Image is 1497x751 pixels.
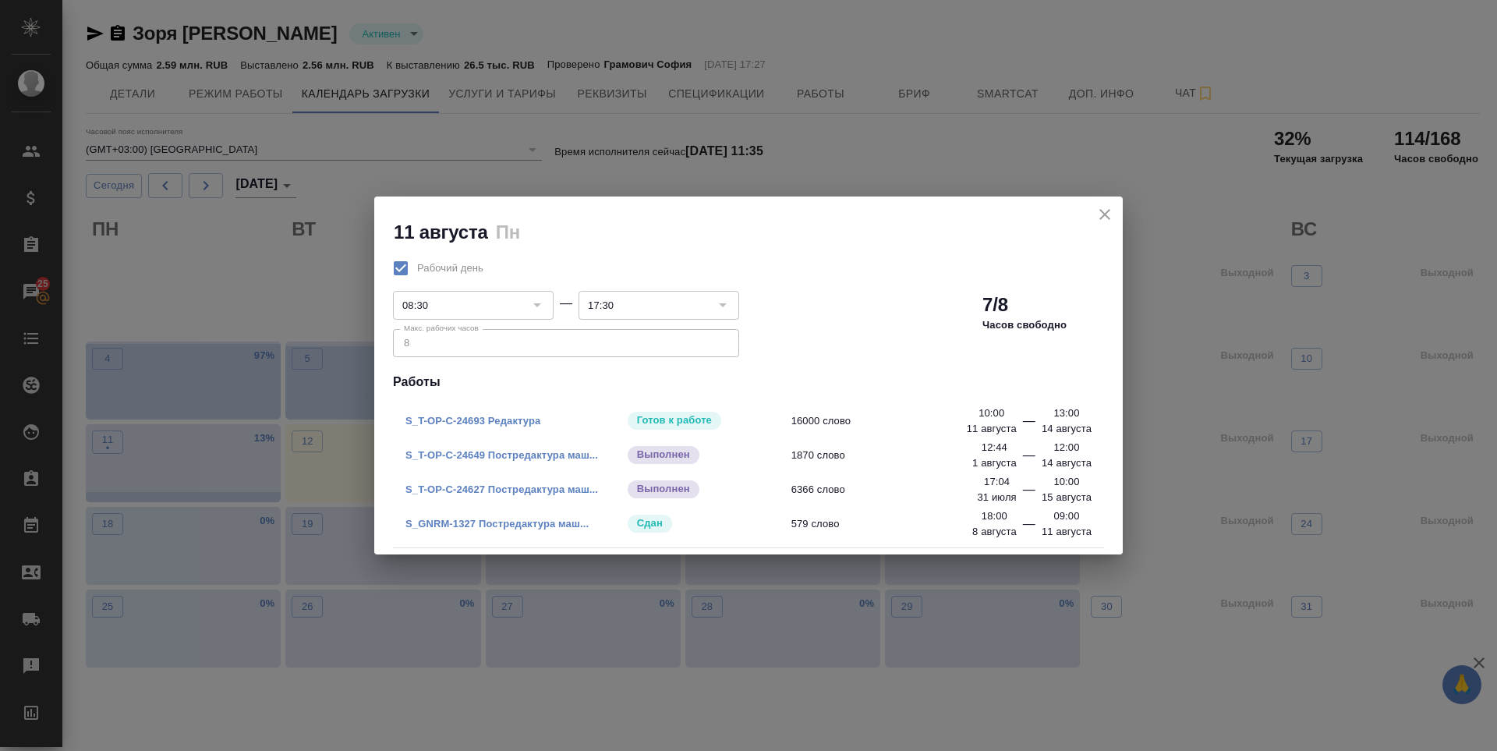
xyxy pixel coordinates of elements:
[1042,524,1092,540] p: 11 августа
[1053,440,1079,455] p: 12:00
[977,490,1016,505] p: 31 июля
[1023,412,1035,437] div: —
[791,448,1012,463] span: 1870 слово
[405,415,540,427] a: S_T-OP-C-24693 Редактура
[637,447,690,462] p: Выполнен
[972,455,1017,471] p: 1 августа
[417,260,483,276] span: Рабочий день
[1023,515,1035,540] div: —
[1042,490,1092,505] p: 15 августа
[405,484,598,495] a: S_T-OP-C-24627 Постредактура маш...
[982,508,1007,524] p: 18:00
[1093,203,1117,226] button: close
[637,413,712,428] p: Готов к работе
[394,221,488,243] h2: 11 августа
[637,481,690,497] p: Выполнен
[982,317,1067,333] p: Часов свободно
[984,474,1010,490] p: 17:04
[1053,474,1079,490] p: 10:00
[1053,508,1079,524] p: 09:00
[982,440,1007,455] p: 12:44
[560,294,572,313] div: —
[1042,455,1092,471] p: 14 августа
[979,406,1004,421] p: 10:00
[393,373,1104,391] h4: Работы
[791,516,1012,532] span: 579 слово
[1042,421,1092,437] p: 14 августа
[791,413,1012,429] span: 16000 слово
[1053,406,1079,421] p: 13:00
[967,421,1017,437] p: 11 августа
[637,515,663,531] p: Сдан
[972,524,1017,540] p: 8 августа
[496,221,520,243] h2: Пн
[405,518,589,530] a: S_GNRM-1327 Постредактура маш...
[1023,446,1035,471] div: —
[405,449,598,461] a: S_T-OP-C-24649 Постредактура маш...
[982,292,1008,317] h2: 7/8
[791,482,1012,498] span: 6366 слово
[1023,480,1035,505] div: —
